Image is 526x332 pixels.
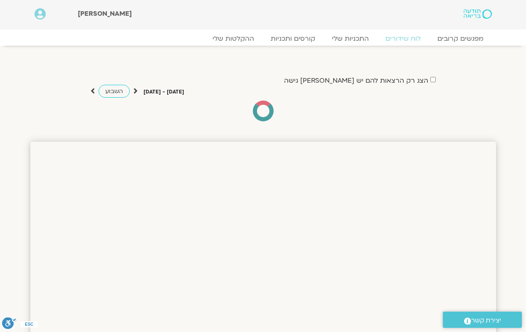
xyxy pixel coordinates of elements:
a: ההקלטות שלי [204,34,262,43]
span: יצירת קשר [471,315,501,326]
nav: Menu [35,34,492,43]
a: יצירת קשר [443,312,522,328]
a: קורסים ותכניות [262,34,324,43]
a: התכניות שלי [324,34,377,43]
a: השבוע [99,85,130,98]
p: [DATE] - [DATE] [143,88,184,96]
a: מפגשים קרובים [429,34,492,43]
label: הצג רק הרצאות להם יש [PERSON_NAME] גישה [284,77,428,84]
a: לוח שידורים [377,34,429,43]
span: השבוע [105,87,123,95]
span: [PERSON_NAME] [78,9,132,18]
